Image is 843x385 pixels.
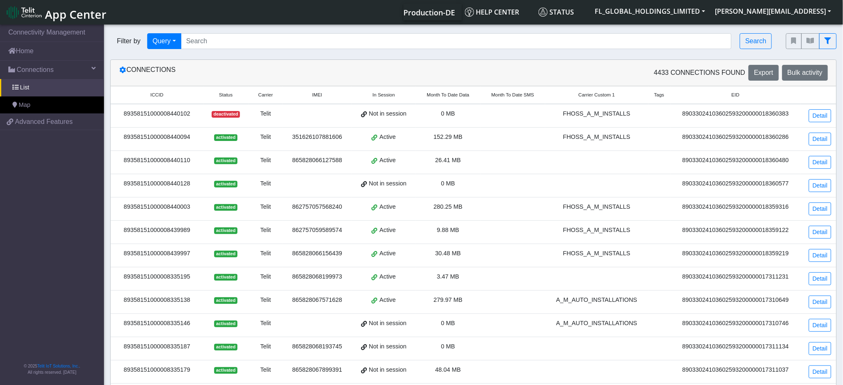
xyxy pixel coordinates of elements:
a: Detail [809,296,831,308]
span: Not in session [369,342,406,351]
span: Connections [17,65,54,75]
span: 48.04 MB [435,366,461,373]
div: 89033024103602593200000017311037 [675,365,796,375]
div: FHOSS_A_M_INSTALLS [550,109,643,118]
div: 89033024103602593200000018360577 [675,179,796,188]
span: App Center [45,7,106,22]
span: 26.41 MB [435,157,461,163]
span: deactivated [212,111,240,118]
div: 89358151000008439997 [116,249,198,258]
div: Telit [254,342,278,351]
div: 89033024103602593200000018359219 [675,249,796,258]
a: Telit IoT Solutions, Inc. [37,364,79,368]
span: activated [214,227,237,234]
span: 152.29 MB [434,133,463,140]
div: Telit [254,365,278,375]
span: activated [214,251,237,257]
span: Production-DE [404,7,455,17]
span: 279.97 MB [434,296,463,303]
span: Carrier Custom 1 [578,91,615,99]
div: 865828068199973 [288,272,347,281]
img: status.svg [539,7,548,17]
div: 89033024103602593200000018360286 [675,133,796,142]
span: activated [214,297,237,304]
div: 865828068193745 [288,342,347,351]
span: Map [19,101,30,110]
div: 89033024103602593200000018359122 [675,226,796,235]
div: 351626107881606 [288,133,347,142]
span: Active [380,296,396,305]
div: Telit [254,272,278,281]
button: FL_GLOBAL_HOLDINGS_LIMITED [590,4,710,19]
div: Telit [254,249,278,258]
div: 89033024103602593200000017310746 [675,319,796,328]
span: Help center [465,7,519,17]
span: 4433 Connections found [654,68,746,78]
span: Active [380,156,396,165]
span: Month To Date Data [427,91,469,99]
div: 89033024103602593200000017311134 [675,342,796,351]
span: 9.88 MB [437,227,460,233]
span: Not in session [369,319,406,328]
button: Export [749,65,779,81]
div: 865828067899391 [288,365,347,375]
span: List [20,83,29,92]
span: In Session [373,91,395,99]
a: Detail [809,179,831,192]
div: 89358151000008439989 [116,226,198,235]
div: Telit [254,156,278,165]
span: Not in session [369,109,406,118]
div: Telit [254,296,278,305]
div: A_M_AUTO_INSTALLATIONS [550,296,643,305]
div: 89358151000008440110 [116,156,198,165]
div: 89033024103602593200000017310649 [675,296,796,305]
span: activated [214,181,237,188]
span: 30.48 MB [435,250,461,257]
span: ICCID [151,91,163,99]
button: Query [147,33,181,49]
div: 89033024103602593200000018360383 [675,109,796,118]
span: 0 MB [441,180,455,187]
div: FHOSS_A_M_INSTALLS [550,133,643,142]
div: 865828066127588 [288,156,347,165]
span: 0 MB [441,320,455,326]
span: EID [732,91,739,99]
span: Active [380,249,396,258]
span: activated [214,321,237,327]
span: 3.47 MB [437,273,460,280]
span: Status [219,91,233,99]
button: Search [740,33,772,49]
span: activated [214,134,237,141]
button: Bulk activity [782,65,828,81]
div: Telit [254,179,278,188]
a: Detail [809,226,831,239]
img: knowledge.svg [465,7,474,17]
span: Advanced Features [15,117,73,127]
a: Detail [809,342,831,355]
span: IMEI [312,91,322,99]
span: activated [214,344,237,350]
span: Carrier [258,91,273,99]
a: Your current platform instance [403,4,455,20]
div: FHOSS_A_M_INSTALLS [550,202,643,212]
div: 89358151000008440003 [116,202,198,212]
div: A_M_AUTO_INSTALLATIONS [550,319,643,328]
span: Tags [654,91,664,99]
a: Detail [809,272,831,285]
span: Status [539,7,574,17]
div: Telit [254,133,278,142]
div: FHOSS_A_M_INSTALLS [550,226,643,235]
a: Detail [809,109,831,122]
img: logo-telit-cinterion-gw-new.png [7,6,42,19]
span: activated [214,367,237,374]
div: 865828066156439 [288,249,347,258]
div: 89358151000008335146 [116,319,198,328]
span: Month To Date SMS [492,91,534,99]
input: Search... [181,33,732,49]
div: Connections [113,65,474,81]
div: 89033024103602593200000018360480 [675,156,796,165]
span: Active [380,202,396,212]
span: Not in session [369,179,406,188]
div: FHOSS_A_M_INSTALLS [550,249,643,258]
div: Telit [254,202,278,212]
